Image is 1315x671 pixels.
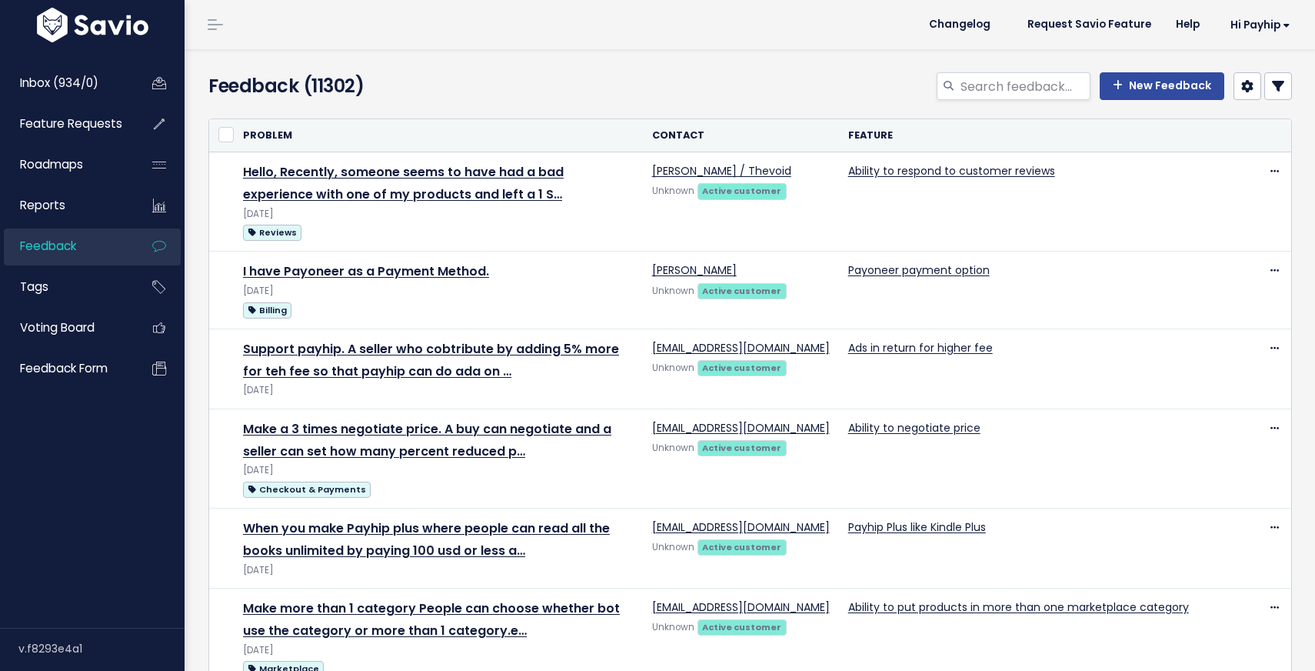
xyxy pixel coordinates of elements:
[243,643,634,659] div: [DATE]
[652,185,694,197] span: Unknown
[243,225,301,241] span: Reviews
[20,197,65,213] span: Reports
[848,340,993,356] a: Ads in return for higher fee
[4,269,128,305] a: Tags
[702,185,781,197] strong: Active customer
[243,482,371,498] span: Checkout & Payments
[702,362,781,374] strong: Active customer
[20,360,108,376] span: Feedback form
[1100,72,1224,100] a: New Feedback
[20,319,95,335] span: Voting Board
[243,340,619,380] a: Support payhip. A seller who cobtribute by adding 5% more for teh fee so that payhip can do ada on …
[4,147,128,182] a: Roadmaps
[234,119,643,152] th: Problem
[702,285,781,297] strong: Active customer
[4,188,128,223] a: Reports
[697,539,787,554] a: Active customer
[4,351,128,386] a: Feedback form
[1015,13,1164,36] a: Request Savio Feature
[243,302,291,319] span: Billing
[652,519,830,535] a: [EMAIL_ADDRESS][DOMAIN_NAME]
[20,115,122,132] span: Feature Requests
[848,519,986,535] a: Payhip Plus like Kindle Plus
[243,420,611,460] a: Make a 3 times negotiate price. A buy can negotiate and a seller can set how many percent reduced p…
[20,279,48,295] span: Tags
[697,282,787,298] a: Active customer
[697,439,787,455] a: Active customer
[243,519,610,559] a: When you make Payhip plus where people can read all the books unlimited by paying 100 usd or less a…
[4,65,128,101] a: Inbox (934/0)
[243,300,291,319] a: Billing
[652,442,694,454] span: Unknown
[959,72,1090,100] input: Search feedback...
[4,310,128,346] a: Voting Board
[208,72,554,100] h4: Feedback (11302)
[243,563,634,579] div: [DATE]
[4,106,128,142] a: Feature Requests
[243,479,371,499] a: Checkout & Payments
[243,222,301,242] a: Reviews
[643,119,839,152] th: Contact
[702,621,781,633] strong: Active customer
[652,420,830,436] a: [EMAIL_ADDRESS][DOMAIN_NAME]
[243,283,634,299] div: [DATE]
[18,629,185,669] div: v.f8293e4a1
[652,541,694,553] span: Unknown
[1212,13,1303,37] a: Hi Payhip
[33,8,152,42] img: logo-white.9d6f32f41409.svg
[4,229,128,264] a: Feedback
[243,382,634,399] div: [DATE]
[652,340,830,356] a: [EMAIL_ADDRESS][DOMAIN_NAME]
[243,262,489,280] a: I have Payoneer as a Payment Method.
[929,19,990,30] span: Changelog
[652,262,737,278] a: [PERSON_NAME]
[697,182,787,198] a: Active customer
[697,619,787,634] a: Active customer
[243,599,620,639] a: Make more than 1 category People can choose whether bot use the category or more than 1 category.e…
[243,163,564,203] a: Hello, Recently, someone seems to have had a bad experience with one of my products and left a 1 S…
[848,599,1189,615] a: Ability to put products in more than one marketplace category
[1164,13,1212,36] a: Help
[20,238,76,254] span: Feedback
[697,359,787,375] a: Active customer
[652,285,694,297] span: Unknown
[1230,19,1290,31] span: Hi Payhip
[243,462,634,479] div: [DATE]
[20,156,83,172] span: Roadmaps
[702,442,781,454] strong: Active customer
[848,420,980,436] a: Ability to negotiate price
[839,119,1237,152] th: Feature
[848,262,990,278] a: Payoneer payment option
[20,75,98,91] span: Inbox (934/0)
[652,599,830,615] a: [EMAIL_ADDRESS][DOMAIN_NAME]
[652,621,694,633] span: Unknown
[848,163,1055,179] a: Ability to respond to customer reviews
[243,206,634,222] div: [DATE]
[702,541,781,553] strong: Active customer
[652,163,791,179] a: [PERSON_NAME] / Thevoid
[652,362,694,374] span: Unknown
